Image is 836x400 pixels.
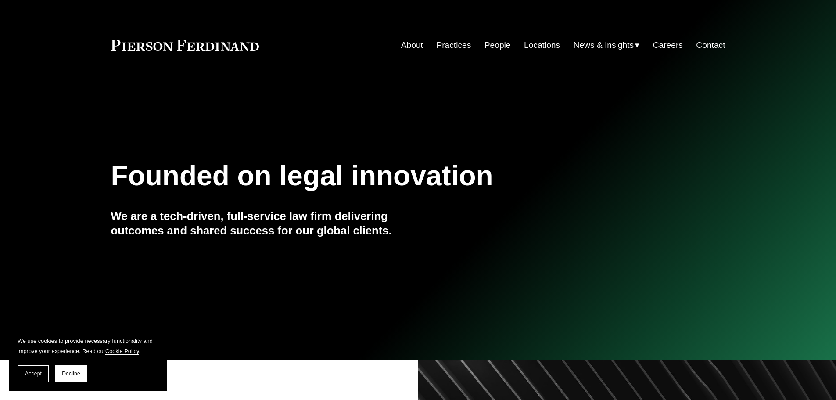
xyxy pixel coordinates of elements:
[653,37,683,54] a: Careers
[696,37,725,54] a: Contact
[111,160,623,192] h1: Founded on legal innovation
[25,371,42,377] span: Accept
[401,37,423,54] a: About
[18,365,49,382] button: Accept
[55,365,87,382] button: Decline
[484,37,511,54] a: People
[18,336,158,356] p: We use cookies to provide necessary functionality and improve your experience. Read our .
[111,209,418,238] h4: We are a tech-driven, full-service law firm delivering outcomes and shared success for our global...
[574,37,640,54] a: folder dropdown
[524,37,560,54] a: Locations
[62,371,80,377] span: Decline
[436,37,471,54] a: Practices
[105,348,139,354] a: Cookie Policy
[9,327,167,391] section: Cookie banner
[574,38,634,53] span: News & Insights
